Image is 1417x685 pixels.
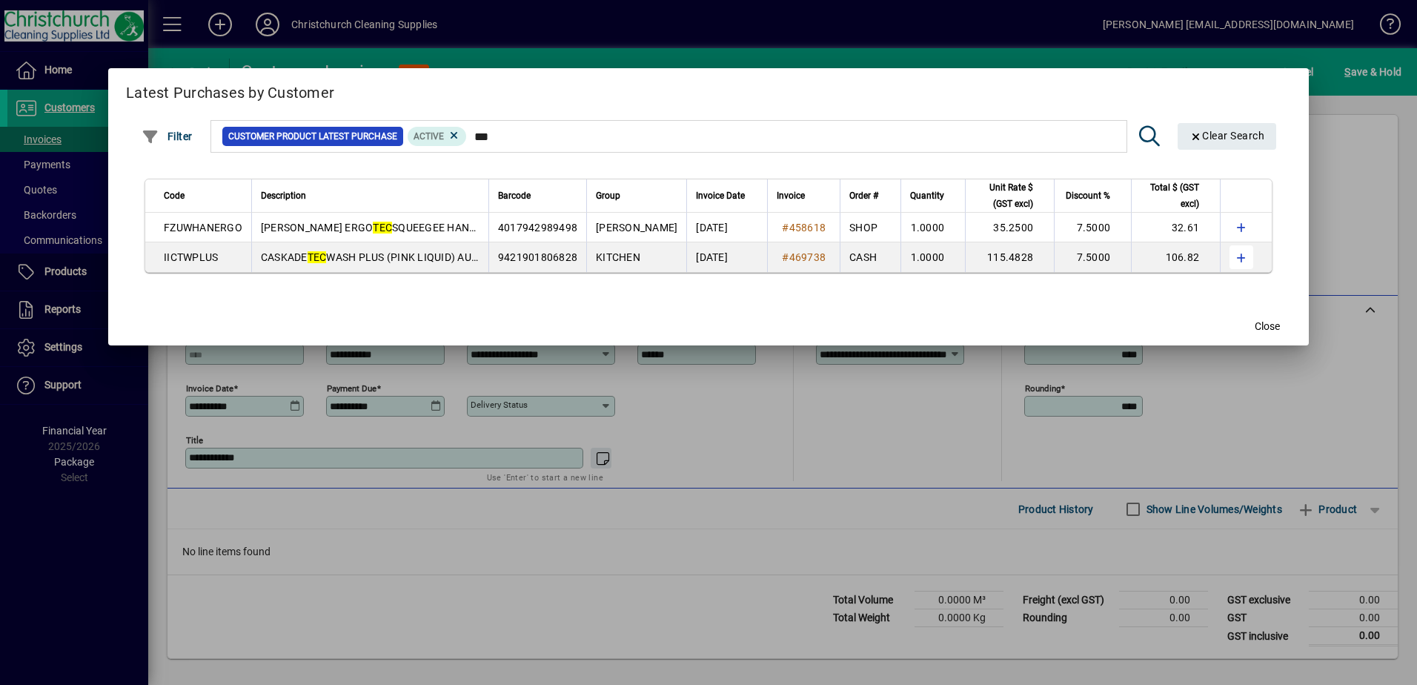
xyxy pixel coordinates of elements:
[686,213,767,242] td: [DATE]
[1066,188,1110,204] span: Discount %
[1189,130,1265,142] span: Clear Search
[408,127,467,146] mat-chip: Product Activation Status: Active
[596,222,677,234] span: [PERSON_NAME]
[373,222,392,234] em: TEC
[1131,213,1220,242] td: 32.61
[228,129,397,144] span: Customer Product Latest Purchase
[596,251,640,263] span: KITCHEN
[789,251,826,263] span: 469738
[1131,242,1220,272] td: 106.82
[596,188,677,204] div: Group
[1063,188,1124,204] div: Discount %
[596,188,620,204] span: Group
[108,68,1309,111] h2: Latest Purchases by Customer
[975,179,1033,212] span: Unit Rate $ (GST excl)
[900,213,965,242] td: 1.0000
[686,242,767,272] td: [DATE]
[777,188,805,204] span: Invoice
[777,188,831,204] div: Invoice
[782,251,789,263] span: #
[308,251,327,263] em: TEC
[498,188,531,204] span: Barcode
[164,188,242,204] div: Code
[1255,319,1280,334] span: Close
[1178,123,1277,150] button: Clear
[789,222,826,234] span: 458618
[164,251,218,263] span: IICTWPLUS
[849,188,878,204] span: Order #
[849,188,892,204] div: Order #
[142,130,193,142] span: Filter
[498,222,577,234] span: 4017942989498
[965,213,1054,242] td: 35.2500
[1141,179,1199,212] span: Total $ (GST excl)
[1054,242,1131,272] td: 7.5000
[900,242,965,272] td: 1.0000
[498,188,577,204] div: Barcode
[777,249,831,265] a: #469738
[910,188,944,204] span: Quantity
[164,222,242,234] span: FZUWHANERGO
[1054,213,1131,242] td: 7.5000
[696,188,758,204] div: Invoice Date
[696,188,745,204] span: Invoice Date
[261,188,306,204] span: Description
[910,188,958,204] div: Quantity
[782,222,789,234] span: #
[965,242,1054,272] td: 115.4828
[1141,179,1212,212] div: Total $ (GST excl)
[777,219,831,236] a: #458618
[261,222,488,234] span: [PERSON_NAME] ERGO SQUEEGEE HANDLE
[840,242,900,272] td: CASH
[498,251,577,263] span: 9421901806828
[261,188,479,204] div: Description
[414,131,444,142] span: Active
[164,188,185,204] span: Code
[975,179,1046,212] div: Unit Rate $ (GST excl)
[138,123,196,150] button: Filter
[261,251,603,263] span: CASKADE WASH PLUS (PINK LIQUID) AUTO DISH WASH 20L [DG-C8]
[840,213,900,242] td: SHOP
[1244,313,1291,340] button: Close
